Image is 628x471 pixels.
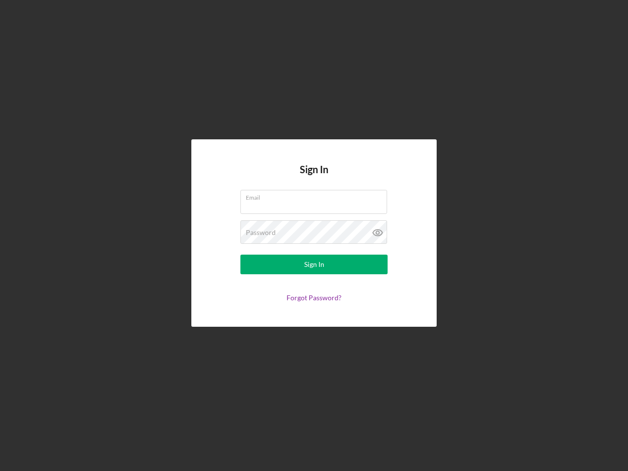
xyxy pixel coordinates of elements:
a: Forgot Password? [287,293,341,302]
div: Sign In [304,255,324,274]
button: Sign In [240,255,388,274]
label: Password [246,229,276,236]
h4: Sign In [300,164,328,190]
label: Email [246,190,387,201]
